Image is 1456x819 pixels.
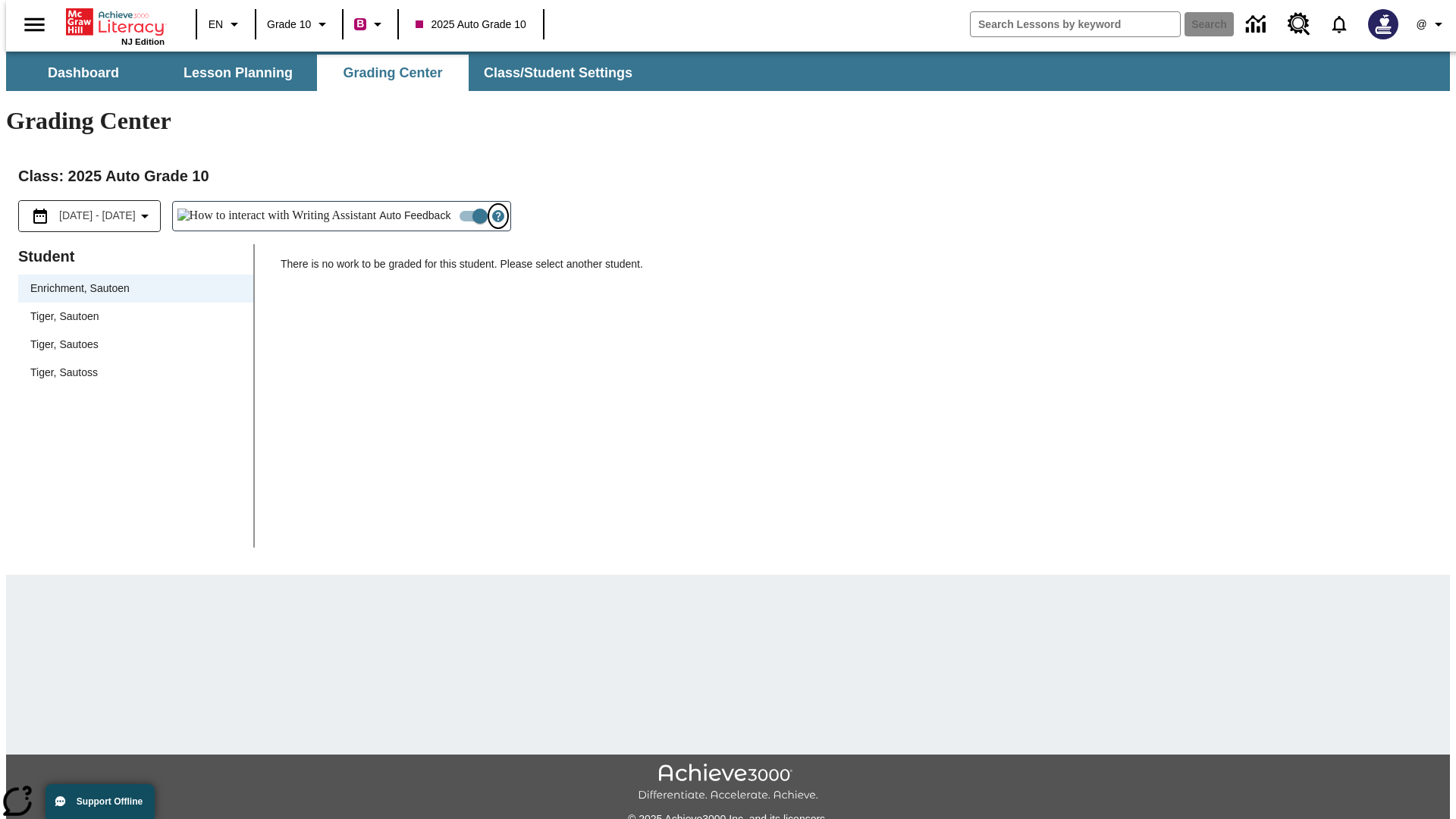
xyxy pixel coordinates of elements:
[66,7,165,37] a: Home
[6,107,1450,135] h1: Grading Center
[18,164,1438,188] h2: Class : 2025 Auto Grade 10
[136,207,154,225] svg: Collapse Date Range Filter
[416,17,526,33] span: 2025 Auto Grade 10
[18,303,253,331] div: Tiger, Sautoen
[30,365,241,381] span: Tiger, Sautoss
[486,202,510,231] button: Open Help for Writing Assistant
[1279,4,1319,45] a: Resource Center, Will open in new tab
[18,331,253,359] div: Tiger, Sautoes
[261,11,337,38] button: Grade: Grade 10, Select a grade
[18,244,253,268] p: Student
[18,275,253,303] div: Enrichment, Sautoen
[59,208,136,224] span: [DATE] - [DATE]
[281,256,1438,284] p: There is no work to be graded for this student. Please select another student.
[12,2,57,47] button: Open side menu
[209,17,223,33] span: EN
[379,208,450,224] span: Auto Feedback
[472,55,645,91] button: Class/Student Settings
[1416,17,1426,33] span: @
[202,11,250,38] button: Language: EN, Select a language
[30,309,241,325] span: Tiger, Sautoen
[1359,5,1407,44] button: Select a new avatar
[317,55,469,91] button: Grading Center
[1319,5,1359,44] a: Notifications
[638,764,818,802] img: Achieve3000 Differentiate Accelerate Achieve
[121,37,165,46] span: NJ Edition
[267,17,311,33] span: Grade 10
[971,12,1180,36] input: search field
[25,207,154,225] button: Select the date range menu item
[348,11,393,38] button: Boost Class color is violet red. Change class color
[45,784,155,819] button: Support Offline
[162,55,314,91] button: Lesson Planning
[18,359,253,387] div: Tiger, Sautoss
[6,55,646,91] div: SubNavbar
[1237,4,1279,45] a: Data Center
[1407,11,1456,38] button: Profile/Settings
[1368,9,1398,39] img: Avatar
[6,52,1450,91] div: SubNavbar
[356,14,364,33] span: B
[177,209,377,224] img: How to interact with Writing Assistant
[66,5,165,46] div: Home
[77,796,143,807] span: Support Offline
[30,337,241,353] span: Tiger, Sautoes
[8,55,159,91] button: Dashboard
[30,281,241,297] span: Enrichment, Sautoen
